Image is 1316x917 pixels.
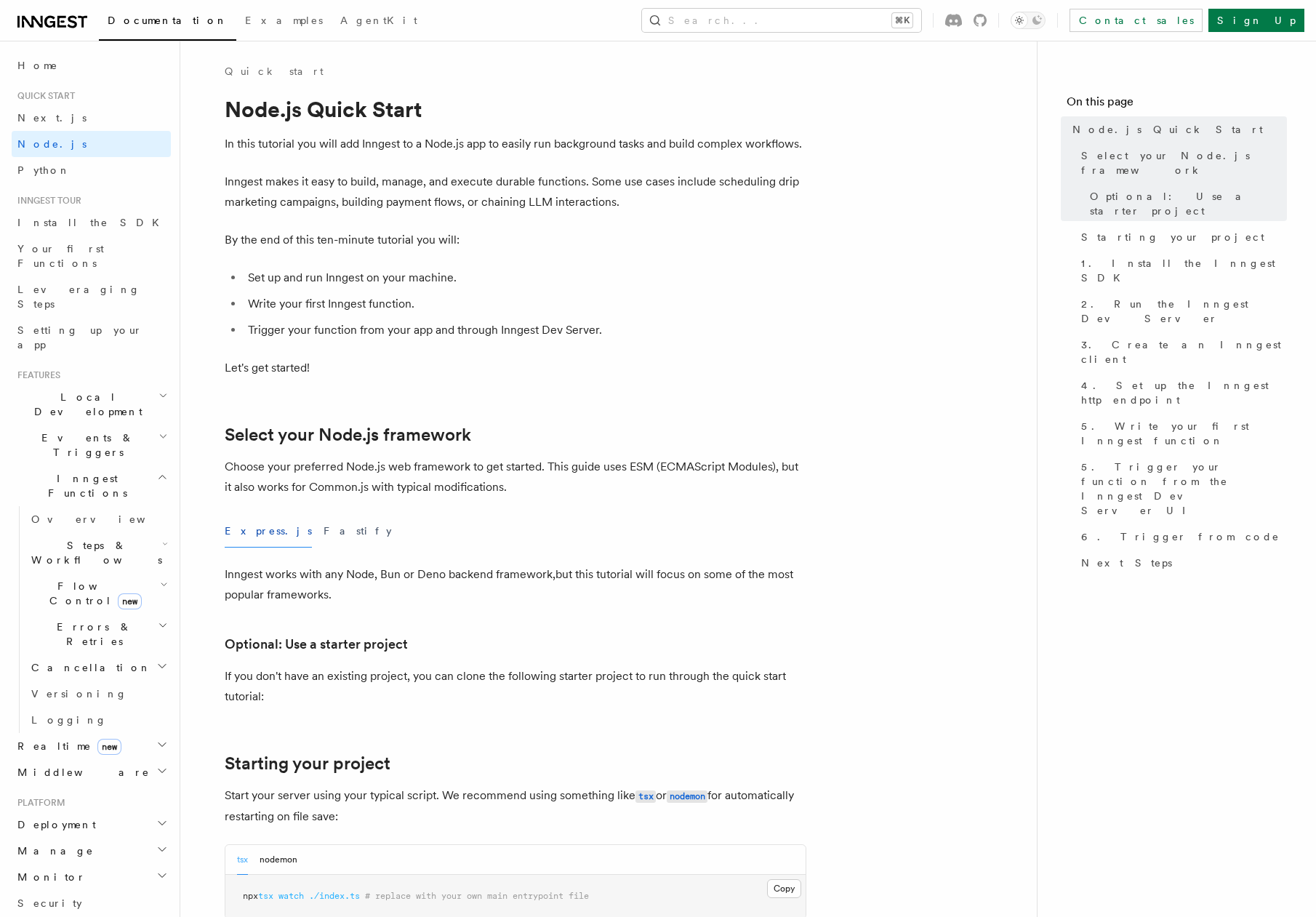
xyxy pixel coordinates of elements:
span: Local Development [12,390,159,419]
span: Events & Triggers [12,431,159,460]
button: Express.js [225,515,312,548]
button: Local Development [12,384,171,425]
span: Python [17,164,71,176]
a: Node.js Quick Start [1067,116,1287,143]
span: 4. Set up the Inngest http endpoint [1081,378,1287,407]
button: Steps & Workflows [25,532,171,573]
span: 1. Install the Inngest SDK [1081,256,1287,285]
a: AgentKit [332,4,426,39]
a: Optional: Use a starter project [1084,183,1287,224]
span: 6. Trigger from code [1081,529,1280,544]
span: ./index.ts [309,891,360,901]
a: Python [12,157,171,183]
span: 2. Run the Inngest Dev Server [1081,297,1287,326]
kbd: ⌘K [892,13,912,28]
button: Deployment [12,812,171,838]
span: Realtime [12,739,121,753]
button: tsx [237,845,248,875]
button: Manage [12,838,171,864]
span: Manage [12,844,94,858]
button: Middleware [12,759,171,785]
button: Toggle dark mode [1011,12,1046,29]
p: In this tutorial you will add Inngest to a Node.js app to easily run background tasks and build c... [225,134,806,154]
span: Next.js [17,112,87,124]
span: Leveraging Steps [17,284,140,310]
span: Node.js [17,138,87,150]
a: Starting your project [1075,224,1287,250]
h4: On this page [1067,93,1287,116]
a: Next.js [12,105,171,131]
p: If you don't have an existing project, you can clone the following starter project to run through... [225,666,806,707]
span: Next Steps [1081,556,1172,570]
span: AgentKit [340,15,417,26]
span: Select your Node.js framework [1081,148,1287,177]
li: Trigger your function from your app and through Inngest Dev Server. [244,320,806,340]
a: Select your Node.js framework [1075,143,1287,183]
a: nodemon [667,788,707,802]
a: 5. Write your first Inngest function [1075,413,1287,454]
p: Start your server using your typical script. We recommend using something like or for automatical... [225,785,806,827]
span: Cancellation [25,660,151,675]
span: Platform [12,797,65,809]
span: Features [12,369,60,381]
span: Setting up your app [17,324,143,351]
button: Monitor [12,864,171,890]
span: Optional: Use a starter project [1090,189,1287,218]
code: tsx [635,790,656,803]
span: Documentation [108,15,228,26]
span: new [118,593,142,609]
span: Install the SDK [17,217,168,228]
span: npx [243,891,258,901]
a: Quick start [225,64,324,79]
a: Home [12,52,171,79]
p: Inngest makes it easy to build, manage, and execute durable functions. Some use cases include sch... [225,172,806,212]
span: Node.js Quick Start [1072,122,1263,137]
a: Optional: Use a starter project [225,634,408,654]
a: Examples [236,4,332,39]
button: Search...⌘K [642,9,921,32]
li: Set up and run Inngest on your machine. [244,268,806,288]
span: Inngest tour [12,195,81,207]
span: 3. Create an Inngest client [1081,337,1287,367]
span: 5. Trigger your function from the Inngest Dev Server UI [1081,460,1287,518]
span: Quick start [12,90,75,102]
a: Setting up your app [12,317,171,358]
span: Overview [31,513,181,525]
span: Middleware [12,765,150,780]
button: nodemon [260,845,297,875]
a: Documentation [99,4,236,41]
a: tsx [635,788,656,802]
span: Flow Control [25,579,160,608]
span: watch [278,891,304,901]
a: Security [12,890,171,916]
a: Contact sales [1070,9,1203,32]
span: Steps & Workflows [25,538,162,567]
span: Your first Functions [17,243,104,269]
a: Your first Functions [12,236,171,276]
a: Leveraging Steps [12,276,171,317]
div: Inngest Functions [12,506,171,733]
button: Events & Triggers [12,425,171,465]
span: Starting your project [1081,230,1264,244]
a: Logging [25,707,171,733]
span: 5. Write your first Inngest function [1081,419,1287,448]
a: Node.js [12,131,171,157]
button: Fastify [324,515,392,548]
a: Next Steps [1075,550,1287,576]
span: Home [17,58,58,73]
button: Flow Controlnew [25,573,171,614]
a: 4. Set up the Inngest http endpoint [1075,372,1287,413]
span: Security [17,897,82,909]
span: Examples [245,15,323,26]
a: Select your Node.js framework [225,425,471,445]
span: tsx [258,891,273,901]
span: Versioning [31,688,127,700]
a: Starting your project [225,753,390,774]
a: 3. Create an Inngest client [1075,332,1287,372]
a: Install the SDK [12,209,171,236]
button: Inngest Functions [12,465,171,506]
span: Logging [31,714,107,726]
p: Let's get started! [225,358,806,378]
a: Versioning [25,681,171,707]
a: 5. Trigger your function from the Inngest Dev Server UI [1075,454,1287,524]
